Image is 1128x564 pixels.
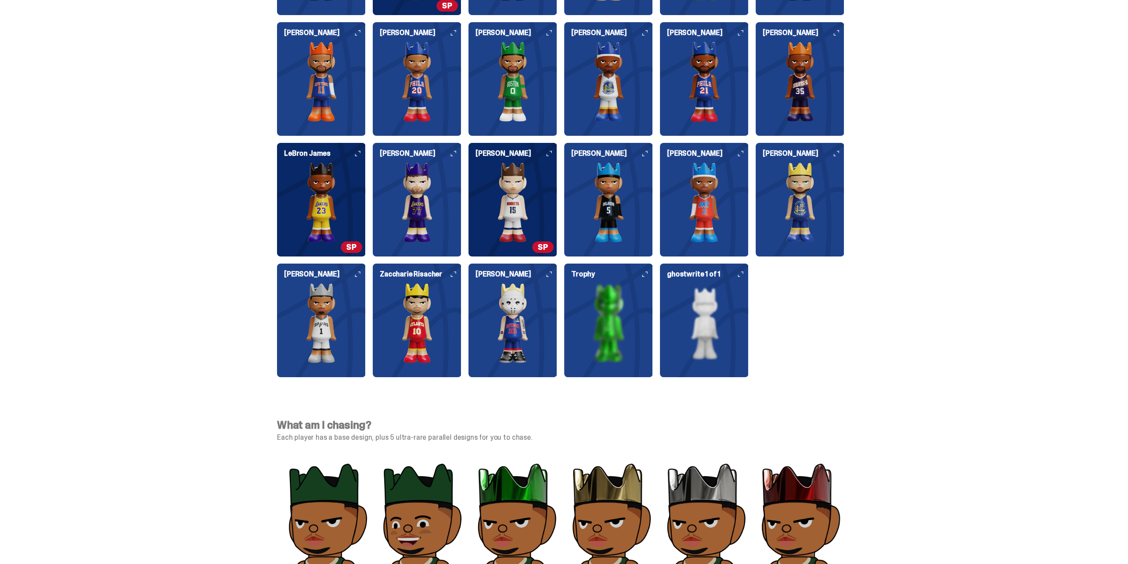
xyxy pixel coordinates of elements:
p: Each player has a base design, plus 5 ultra-rare parallel designs for you to chase. [277,434,844,441]
h6: ghostwrite 1 of 1 [667,271,749,278]
img: card image [468,42,557,122]
h6: [PERSON_NAME] [284,29,366,36]
h6: [PERSON_NAME] [571,150,653,157]
h6: [PERSON_NAME] [284,271,366,278]
img: card image [756,42,844,122]
h6: [PERSON_NAME] [476,29,557,36]
img: card image [468,283,557,363]
img: card image [373,283,461,363]
span: SP [341,241,362,253]
img: card image [277,42,366,122]
h6: Zaccharie Risacher [380,271,461,278]
img: card image [564,162,653,242]
img: card image [373,42,461,122]
img: card image [756,162,844,242]
h6: [PERSON_NAME] [667,150,749,157]
img: card image [277,162,366,242]
h6: [PERSON_NAME] [763,150,844,157]
h4: What am I chasing? [277,420,844,430]
img: card image [660,42,749,122]
span: SP [532,241,554,253]
img: card image [564,283,653,363]
img: card image [564,42,653,122]
h6: [PERSON_NAME] [763,29,844,36]
h6: [PERSON_NAME] [476,150,557,157]
h6: Trophy [571,271,653,278]
h6: LeBron James [284,150,366,157]
h6: [PERSON_NAME] [476,271,557,278]
img: card image [277,283,366,363]
h6: [PERSON_NAME] [571,29,653,36]
h6: [PERSON_NAME] [667,29,749,36]
img: card image [660,162,749,242]
img: card image [373,162,461,242]
img: card image [468,162,557,242]
h6: [PERSON_NAME] [380,29,461,36]
h6: [PERSON_NAME] [380,150,461,157]
img: card image [660,283,749,363]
